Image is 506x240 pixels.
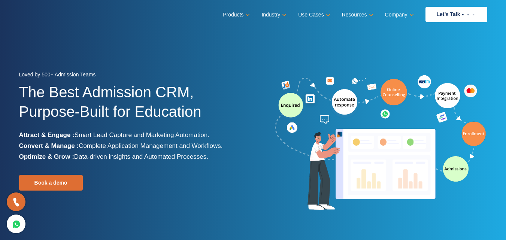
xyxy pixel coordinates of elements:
[261,9,285,20] a: Industry
[223,9,248,20] a: Products
[74,153,208,160] span: Data-driven insights and Automated Processes.
[425,7,487,22] a: Let’s Talk
[75,131,209,139] span: Smart Lead Capture and Marketing Automation.
[385,9,412,20] a: Company
[274,73,487,213] img: admission-software-home-page-header
[19,175,83,191] a: Book a demo
[342,9,372,20] a: Resources
[298,9,328,20] a: Use Cases
[19,153,74,160] b: Optimize & Grow :
[79,142,222,149] span: Complete Application Management and Workflows.
[19,82,248,130] h1: The Best Admission CRM, Purpose-Built for Education
[19,131,75,139] b: Attract & Engage :
[19,69,248,82] div: Loved by 500+ Admission Teams
[19,142,79,149] b: Convert & Manage :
